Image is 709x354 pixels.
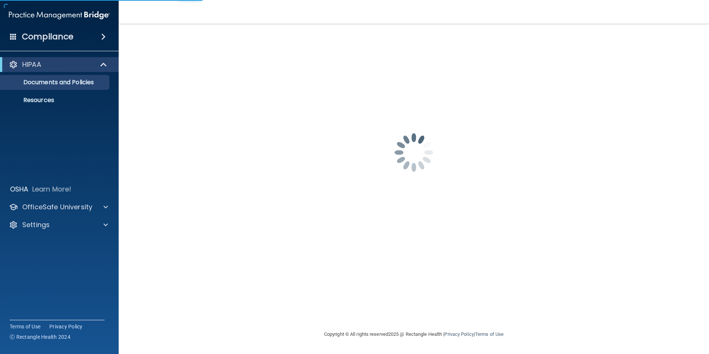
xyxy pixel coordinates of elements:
[22,203,92,212] p: OfficeSafe University
[22,60,41,69] p: HIPAA
[5,96,106,104] p: Resources
[9,60,108,69] a: HIPAA
[22,32,73,42] h4: Compliance
[32,185,72,194] p: Learn More!
[377,115,451,190] img: spinner.e123f6fc.gif
[9,203,108,212] a: OfficeSafe University
[278,322,549,346] div: Copyright © All rights reserved 2025 @ Rectangle Health | |
[9,220,108,229] a: Settings
[10,323,40,330] a: Terms of Use
[5,79,106,86] p: Documents and Policies
[49,323,83,330] a: Privacy Policy
[10,333,70,341] span: Ⓒ Rectangle Health 2024
[475,331,504,337] a: Terms of Use
[10,185,29,194] p: OSHA
[22,220,50,229] p: Settings
[9,8,110,23] img: PMB logo
[444,331,474,337] a: Privacy Policy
